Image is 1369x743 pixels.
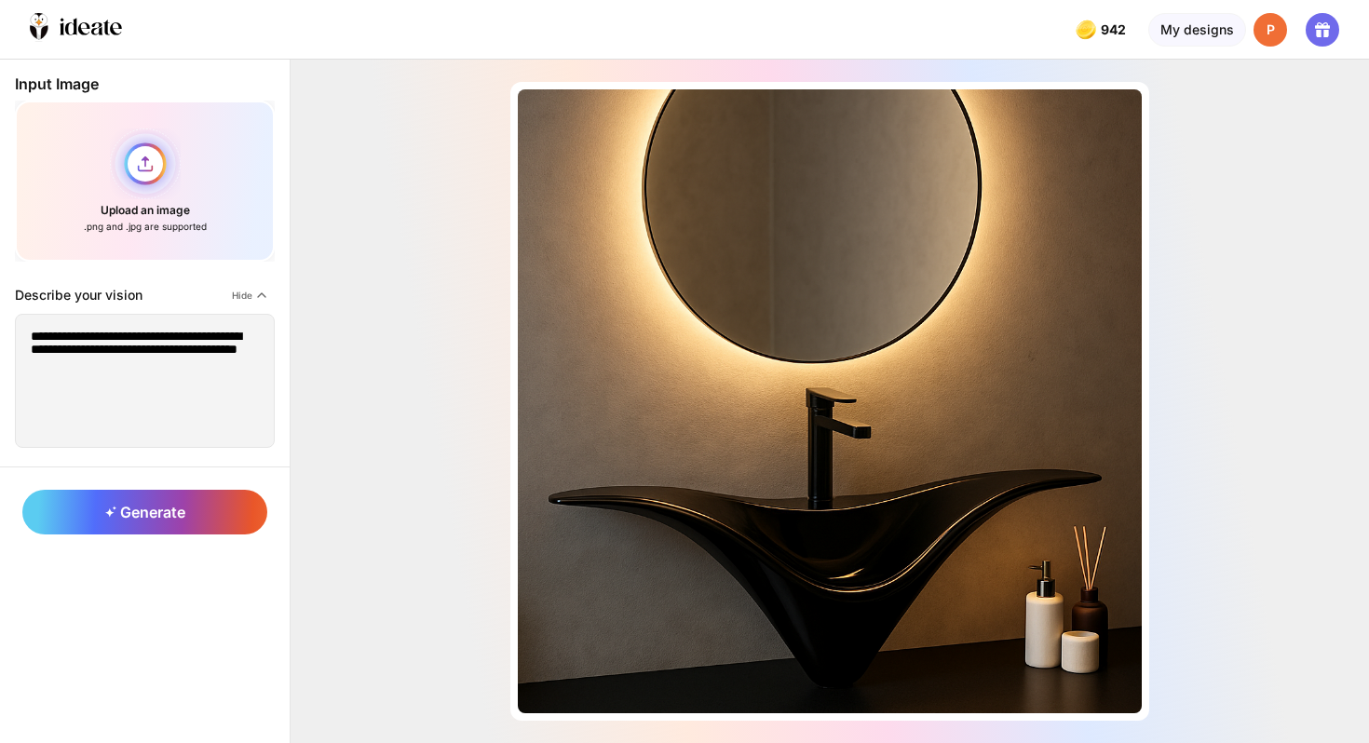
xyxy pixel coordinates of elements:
span: 942 [1101,22,1130,37]
span: Hide [232,290,252,301]
span: Generate [105,503,185,521]
div: P [1254,13,1287,47]
div: Describe your vision [15,287,142,303]
div: Input Image [15,74,275,93]
div: My designs [1148,13,1246,47]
